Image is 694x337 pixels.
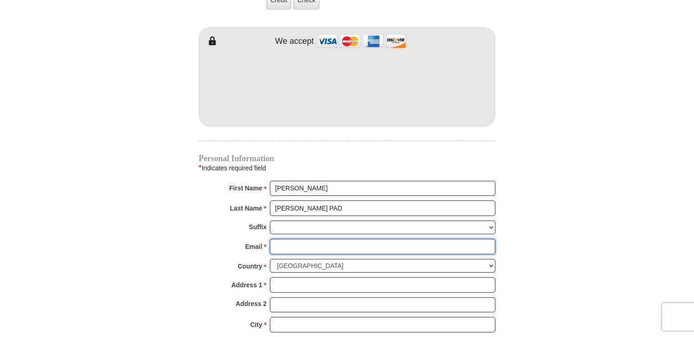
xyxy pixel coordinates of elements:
[230,202,263,215] strong: Last Name
[238,260,263,273] strong: Country
[245,240,262,253] strong: Email
[250,318,262,331] strong: City
[316,32,407,51] img: credit cards accepted
[199,155,495,162] h4: Personal Information
[236,297,267,310] strong: Address 2
[249,221,267,233] strong: Suffix
[275,37,314,47] h4: We accept
[229,182,262,195] strong: First Name
[231,279,263,291] strong: Address 1
[199,162,495,174] div: Indicates required field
